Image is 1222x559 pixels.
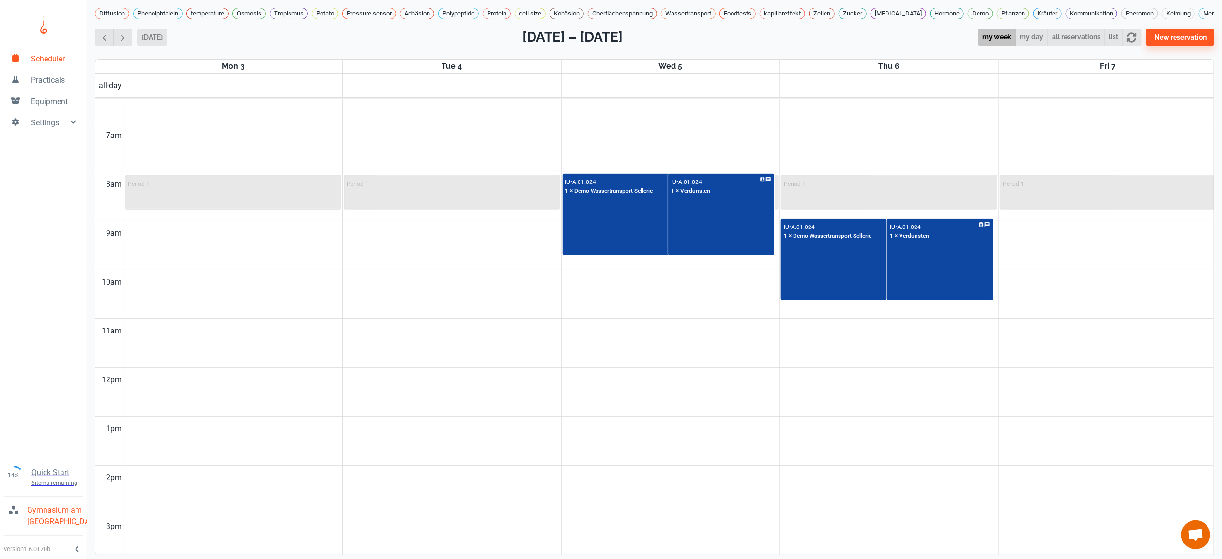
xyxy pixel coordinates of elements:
[968,9,993,18] span: Demo
[671,187,710,196] p: 1 × Verdunsten
[400,8,434,19] div: Adhäsion
[791,224,815,230] p: A.01.024
[565,187,653,196] p: 1 × Demo Wassertransport Sellerie
[1016,29,1048,46] button: my day
[573,179,596,185] p: A.01.024
[1121,8,1158,19] div: Pheromon
[871,8,926,19] div: [MEDICAL_DATA]
[105,417,124,441] div: 1pm
[312,9,338,18] span: Potato
[1066,8,1117,19] div: Kommunikation
[1048,29,1105,46] button: all reservations
[95,9,129,18] span: Diffusion
[1104,29,1123,46] button: list
[438,8,479,19] div: Polypeptide
[897,224,921,230] p: A.01.024
[105,514,124,539] div: 3pm
[342,8,396,19] div: Pressure sensor
[105,123,124,148] div: 7am
[187,9,228,18] span: temperature
[809,8,835,19] div: Zellen
[100,270,124,294] div: 10am
[671,179,678,185] p: IU •
[784,224,791,230] p: IU •
[232,8,266,19] div: Osmosis
[565,179,573,185] p: IU •
[1146,29,1214,46] button: New reservation
[95,8,129,19] div: Diffusion
[931,9,963,18] span: Hormone
[588,8,657,19] div: Oberflächenspannung
[839,9,866,18] span: Zucker
[720,9,755,18] span: Foodtests
[760,8,805,19] div: kapillareffekt
[97,80,124,91] span: all-day
[890,224,897,230] p: IU •
[128,181,150,187] p: Period 1
[588,9,657,18] span: Oberflächenspannung
[100,319,124,343] div: 11am
[719,8,756,19] div: Foodtests
[220,60,246,73] a: November 3, 2025
[100,368,124,392] div: 12pm
[997,9,1029,18] span: Pflanzen
[515,8,546,19] div: cell size
[784,232,871,241] p: 1 × Demo Wassertransport Sellerie
[1122,29,1141,46] button: refresh
[550,8,584,19] div: Kohäsion
[133,8,183,19] div: Phenolphtalein
[270,8,308,19] div: Tropismus
[661,8,716,19] div: Wassertransport
[810,9,834,18] span: Zellen
[968,8,993,19] div: Demo
[105,172,124,196] div: 8am
[186,8,229,19] div: temperature
[440,60,464,73] a: November 4, 2025
[877,60,902,73] a: November 6, 2025
[312,8,338,19] div: Potato
[347,181,368,187] p: Period 1
[1122,9,1158,18] span: Pheromon
[105,221,124,245] div: 9am
[978,29,1016,46] button: my week
[784,181,806,187] p: Period 1
[1098,60,1117,73] a: November 7, 2025
[483,9,510,18] span: Protein
[871,9,926,18] span: [MEDICAL_DATA]
[1066,9,1117,18] span: Kommunikation
[522,27,623,47] h2: [DATE] – [DATE]
[1162,9,1194,18] span: Keimung
[95,29,114,46] button: Previous week
[1033,8,1062,19] div: Kräuter
[137,29,167,46] button: [DATE]
[400,9,434,18] span: Adhäsion
[1034,9,1061,18] span: Kräuter
[270,9,307,18] span: Tropismus
[760,9,805,18] span: kapillareffekt
[661,9,715,18] span: Wassertransport
[657,60,684,73] a: November 5, 2025
[678,179,702,185] p: A.01.024
[997,8,1029,19] div: Pflanzen
[1162,8,1195,19] div: Keimung
[113,29,132,46] button: Next week
[515,9,545,18] span: cell size
[839,8,867,19] div: Zucker
[233,9,265,18] span: Osmosis
[105,466,124,490] div: 2pm
[1181,520,1210,549] div: Chat öffnen
[930,8,964,19] div: Hormone
[343,9,396,18] span: Pressure sensor
[439,9,478,18] span: Polypeptide
[890,232,929,241] p: 1 × Verdunsten
[483,8,511,19] div: Protein
[134,9,182,18] span: Phenolphtalein
[550,9,583,18] span: Kohäsion
[1003,181,1024,187] p: Period 1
